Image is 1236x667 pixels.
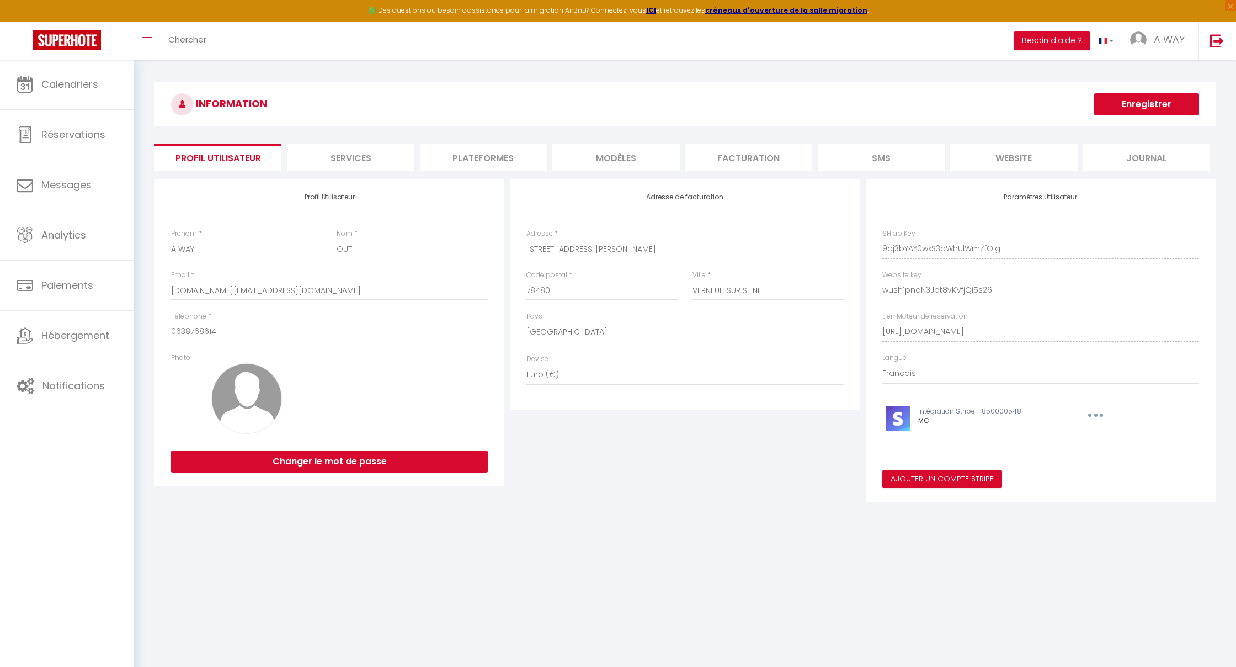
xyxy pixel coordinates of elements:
label: Code postal [526,270,567,280]
img: stripe-logo.jpeg [886,406,910,431]
label: Pays [526,311,542,322]
button: Ouvrir le widget de chat LiveChat [9,4,42,38]
iframe: Chat [1189,617,1228,659]
span: Hébergement [41,329,109,342]
label: Lien Moteur de réservation [882,311,968,322]
label: Adresse [526,229,553,239]
label: Téléphone [171,311,206,322]
span: Messages [41,178,92,192]
label: Ville [692,270,706,280]
button: Besoin d'aide ? [1014,31,1090,50]
li: Services [287,144,414,171]
img: ... [1130,31,1147,48]
button: Changer le mot de passe [171,451,488,473]
button: Ajouter un compte Stripe [882,470,1002,489]
li: Facturation [685,144,812,171]
p: Intégration Stripe - 850000548 [918,406,1063,417]
img: Super Booking [33,30,101,50]
label: SH apiKey [882,229,915,239]
li: Journal [1083,144,1210,171]
a: créneaux d'ouverture de la salle migration [705,6,867,15]
label: Devise [526,354,548,364]
label: Website key [882,270,921,280]
li: Plateformes [420,144,547,171]
span: Paiements [41,278,93,292]
span: Chercher [168,34,206,45]
label: Nom [337,229,353,239]
li: website [950,144,1077,171]
h4: Adresse de facturation [526,193,843,201]
label: Langue [882,353,907,363]
li: Profil Utilisateur [154,144,281,171]
h3: INFORMATION [154,82,1216,126]
span: MC [918,416,929,425]
button: Enregistrer [1094,93,1199,115]
img: logout [1210,34,1224,47]
span: Analytics [41,228,86,242]
span: Réservations [41,128,105,141]
label: Photo [171,353,190,363]
span: Calendriers [41,77,98,91]
h4: Profil Utilisateur [171,193,488,201]
span: A WAY [1154,33,1185,46]
a: ICI [646,6,656,15]
a: ... A WAY [1122,22,1198,60]
img: avatar.png [211,363,282,434]
span: Notifications [42,379,105,393]
label: Prénom [171,229,197,239]
label: Email [171,270,189,280]
li: MODÈLES [552,144,679,171]
a: Chercher [160,22,215,60]
li: SMS [818,144,945,171]
h4: Paramètres Utilisateur [882,193,1199,201]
